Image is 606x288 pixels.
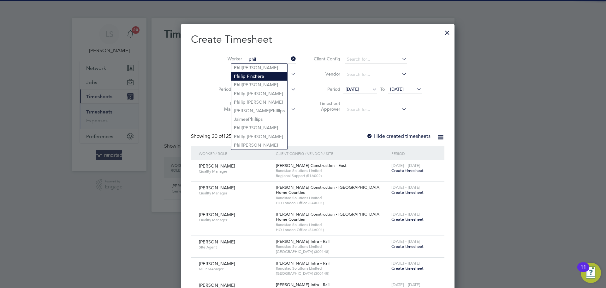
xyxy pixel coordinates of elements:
span: Quality Manager [199,191,271,196]
input: Search for... [247,55,296,64]
span: [PERSON_NAME] [199,212,235,218]
span: Create timesheet [391,244,424,249]
span: [DATE] [346,86,359,92]
b: Phil [234,100,242,105]
li: ip [PERSON_NAME] [231,98,287,107]
span: [DATE] - [DATE] [391,239,420,244]
input: Search for... [345,55,407,64]
button: Open Resource Center, 11 new notifications [581,263,601,283]
span: [PERSON_NAME] [199,261,235,267]
span: [PERSON_NAME] [199,185,235,191]
li: ip [PERSON_NAME] [231,132,287,141]
b: Phil [234,91,242,96]
span: [DATE] - [DATE] [391,211,420,217]
input: Search for... [345,105,407,114]
span: [PERSON_NAME] Construction - [GEOGRAPHIC_DATA] Home Counties [276,185,381,195]
label: Worker [214,56,242,62]
input: Search for... [345,70,407,79]
div: Client Config / Vendor / Site [274,146,390,161]
span: MEP MAnager [199,267,271,272]
b: Phil [248,117,256,122]
span: Randstad Solutions Limited [276,244,388,249]
span: [PERSON_NAME] Construction - East [276,163,347,168]
span: HO London Office (54A001) [276,200,388,205]
li: Jaimee lips [231,115,287,124]
span: Create timesheet [391,190,424,195]
label: Period Type [214,86,242,92]
span: Create timesheet [391,266,424,271]
span: [PERSON_NAME] Infra - Rail [276,239,330,244]
li: [PERSON_NAME] [231,64,287,72]
span: [PERSON_NAME] Infra - Rail [276,260,330,266]
span: [PERSON_NAME] [199,163,235,169]
span: [PERSON_NAME] Infra - Rail [276,282,330,287]
b: Phil [234,82,242,88]
span: Site Agent [199,245,271,250]
span: [DATE] - [DATE] [391,185,420,190]
span: HO London Office (54A001) [276,227,388,232]
label: Hide created timesheets [366,133,431,139]
span: [DATE] - [DATE] [391,282,420,287]
label: Vendor [312,71,340,77]
span: 30 of [212,133,223,139]
span: Create timesheet [391,168,424,173]
span: [DATE] - [DATE] [391,260,420,266]
b: Phil [234,125,242,131]
li: [PERSON_NAME] [231,141,287,150]
div: Period [390,146,438,161]
li: [PERSON_NAME] lips [231,107,287,115]
span: Regional Support (51A002) [276,173,388,178]
span: Randstad Solutions Limited [276,195,388,200]
label: Period [312,86,340,92]
label: Site [214,71,242,77]
span: [DATE] [390,86,404,92]
div: Worker / Role [197,146,274,161]
label: Client Config [312,56,340,62]
b: Phil [234,74,242,79]
span: [DATE] - [DATE] [391,163,420,168]
span: Randstad Solutions Limited [276,168,388,173]
span: Randstad Solutions Limited [276,222,388,227]
span: [PERSON_NAME] Construction - [GEOGRAPHIC_DATA] Home Counties [276,211,381,222]
div: Showing [191,133,252,140]
div: 11 [580,267,586,275]
span: [PERSON_NAME] [199,282,235,288]
li: ip [PERSON_NAME] [231,89,287,98]
span: Quality Manager [199,218,271,223]
h2: Create Timesheet [191,33,444,46]
b: Phil [234,134,242,139]
b: Phil [234,143,242,148]
span: Quality Manager [199,169,271,174]
span: To [378,85,387,93]
span: Randstad Solutions Limited [276,266,388,271]
span: [GEOGRAPHIC_DATA] (300148) [276,271,388,276]
li: ip Pinchera [231,72,287,81]
b: Phil [270,108,278,113]
span: 125 Workers [212,133,251,139]
span: [GEOGRAPHIC_DATA] (300148) [276,249,388,254]
b: Phil [234,65,242,70]
label: Hiring Manager [214,101,242,112]
span: Create timesheet [391,217,424,222]
li: [PERSON_NAME] [231,124,287,132]
li: [PERSON_NAME] [231,81,287,89]
span: [PERSON_NAME] [199,239,235,245]
label: Timesheet Approver [312,101,340,112]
